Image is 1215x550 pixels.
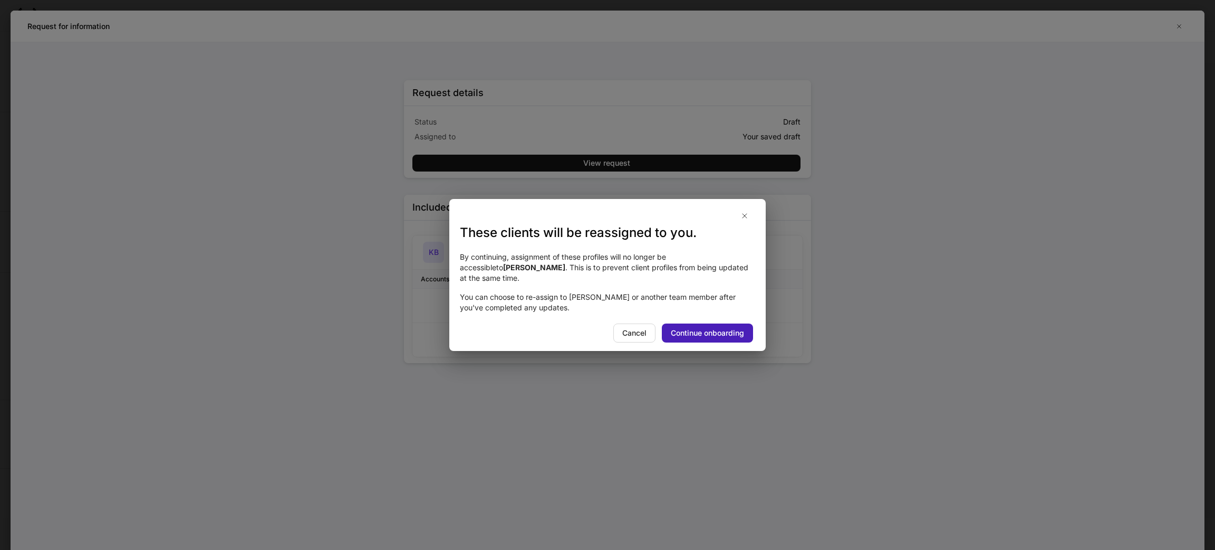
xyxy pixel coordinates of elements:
[671,328,744,338] div: Continue onboarding
[622,328,647,338] div: Cancel
[662,324,753,343] button: Continue onboarding
[503,263,565,272] strong: [PERSON_NAME]
[460,292,755,313] p: You can choose to re-assign to [PERSON_NAME] or another team member after you've completed any up...
[613,324,655,343] button: Cancel
[460,224,755,241] h3: These clients will be reassigned to you.
[460,252,755,283] p: By continuing, assignment of these profiles will no longer be accessible to . This is to prevent ...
